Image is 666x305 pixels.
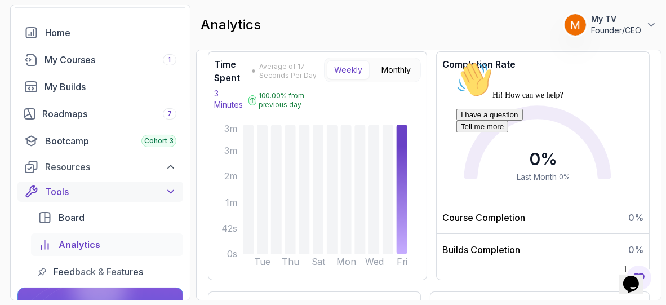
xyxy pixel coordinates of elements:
button: Tools [17,182,183,202]
p: Course Completion [442,211,525,224]
a: builds [17,76,183,98]
tspan: Tue [255,257,271,267]
p: 100.00 % from previous day [259,91,325,109]
img: user profile image [565,14,586,36]
div: Tools [45,185,176,198]
div: My Builds [45,80,176,94]
iframe: chat widget [619,260,655,294]
button: Weekly [327,60,370,79]
button: Tell me more [5,64,56,76]
span: Hi! How can we help? [5,34,112,42]
tspan: 3m [224,145,237,156]
span: 1 [168,55,171,64]
span: Average of 17 Seconds Per Day [259,62,324,80]
p: 3 Minutes [214,88,243,110]
a: courses [17,48,183,71]
a: feedback [31,260,183,283]
tspan: 42s [221,223,237,234]
button: I have a question [5,52,71,64]
span: 7 [167,109,172,118]
span: Cohort 3 [144,136,174,145]
p: Founder/CEO [591,25,641,36]
tspan: Sat [312,257,326,267]
tspan: Wed [365,257,384,267]
span: Analytics [59,238,100,251]
span: Board [59,211,85,224]
button: Resources [17,157,183,177]
a: home [17,21,183,44]
tspan: Fri [397,257,407,267]
tspan: 0s [227,249,237,259]
tspan: 3m [224,123,237,134]
a: board [31,206,183,229]
p: Builds Completion [442,243,520,257]
button: Monthly [374,60,418,79]
a: analytics [31,233,183,256]
a: roadmaps [17,103,183,125]
h3: Completion Rate [437,58,649,71]
p: My TV [591,14,641,25]
button: user profile imageMy TVFounder/CEO [564,14,657,36]
tspan: 2m [224,171,237,182]
img: :wave: [5,5,41,41]
iframe: chat widget [452,57,655,254]
tspan: 1m [225,197,237,208]
span: Feedback & Features [54,265,143,279]
div: My Courses [45,53,176,67]
tspan: Mon [336,257,356,267]
div: Bootcamp [45,134,176,148]
div: Home [45,26,176,39]
tspan: Thu [282,257,299,267]
div: 👋Hi! How can we help?I have a questionTell me more [5,5,207,76]
h3: Time Spent [214,58,246,85]
h2: analytics [201,16,261,34]
a: bootcamp [17,130,183,152]
div: Roadmaps [42,107,176,121]
div: Resources [45,160,176,174]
